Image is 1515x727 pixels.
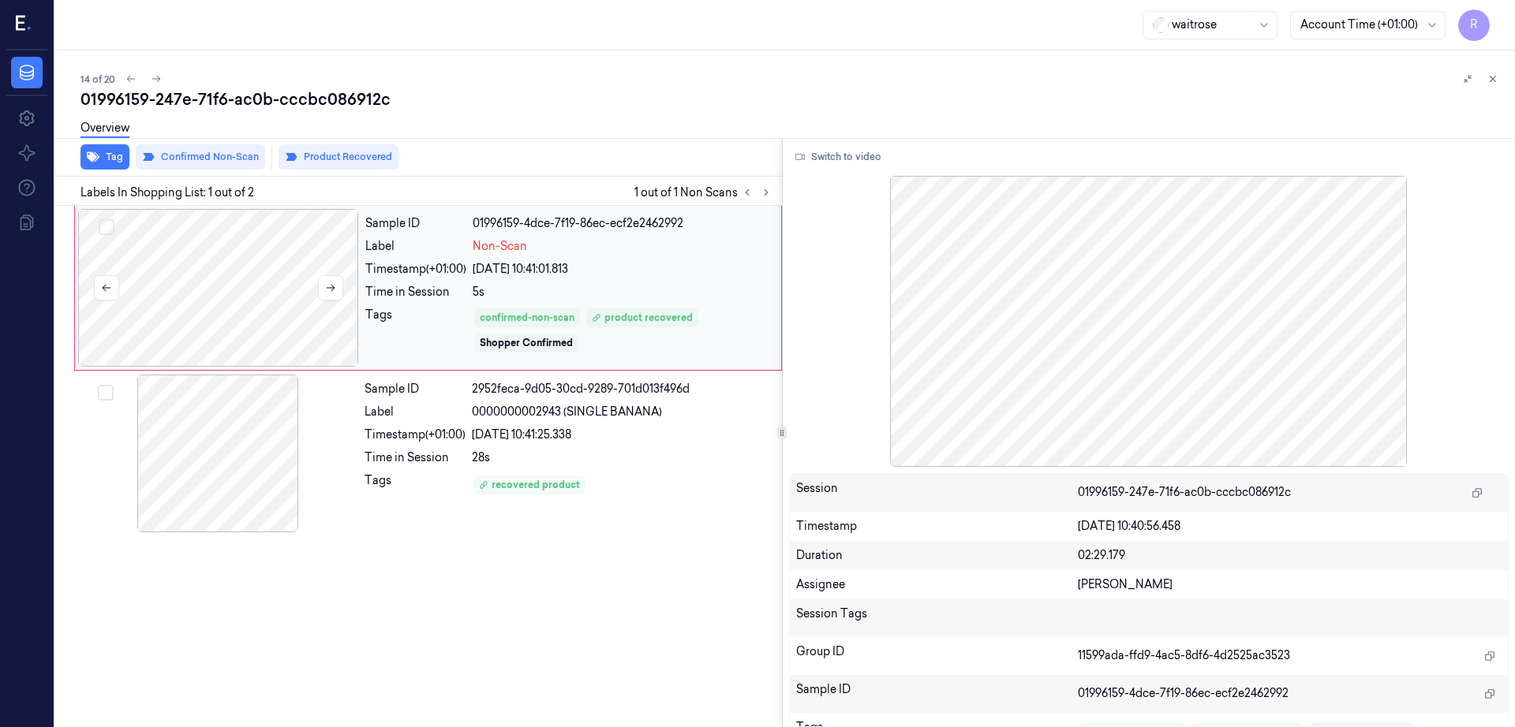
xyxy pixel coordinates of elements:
div: [DATE] 10:41:01.813 [473,261,772,278]
span: 11599ada-ffd9-4ac5-8df6-4d2525ac3523 [1078,647,1290,664]
span: 01996159-4dce-7f19-86ec-ecf2e2462992 [1078,685,1289,702]
div: 28s [472,449,772,466]
div: Sample ID [365,381,466,397]
div: 01996159-4dce-7f19-86ec-ecf2e2462992 [473,215,772,232]
div: Duration [796,547,1079,564]
div: Session Tags [796,606,1079,631]
button: Select row [99,219,114,235]
button: Tag [80,144,129,170]
div: Session [796,480,1079,505]
div: Tags [365,472,466,498]
div: Timestamp (+01:00) [365,261,466,278]
button: R [1458,9,1490,41]
div: [DATE] 10:40:56.458 [1078,518,1502,535]
div: Shopper Confirmed [480,336,573,350]
span: 0000000002943 (SINGLE BANANA) [472,404,662,420]
div: Time in Session [365,284,466,300]
div: Assignee [796,576,1079,593]
button: Confirmed Non-Scan [136,144,265,170]
div: confirmed-non-scan [480,311,574,325]
div: Time in Session [365,449,466,466]
div: recovered product [479,478,580,492]
div: Tags [365,307,466,354]
div: Label [365,404,466,420]
div: Timestamp [796,518,1079,535]
span: 01996159-247e-71f6-ac0b-cccbc086912c [1078,484,1291,501]
div: [DATE] 10:41:25.338 [472,427,772,443]
div: Label [365,238,466,255]
a: Overview [80,120,129,138]
div: Sample ID [365,215,466,232]
div: Sample ID [796,681,1079,706]
button: Switch to video [789,144,888,170]
div: 5s [473,284,772,300]
div: product recovered [592,311,693,325]
span: Non-Scan [473,238,527,255]
div: 01996159-247e-71f6-ac0b-cccbc086912c [80,88,1502,110]
div: Timestamp (+01:00) [365,427,466,443]
button: Product Recovered [279,144,398,170]
button: Select row [98,385,114,401]
div: [PERSON_NAME] [1078,576,1502,593]
span: 14 of 20 [80,73,115,86]
span: 1 out of 1 Non Scans [634,183,776,202]
span: Labels In Shopping List: 1 out of 2 [80,185,254,201]
div: 2952feca-9d05-30cd-9289-701d013f496d [472,381,772,397]
div: 02:29.179 [1078,547,1502,564]
div: Group ID [796,643,1079,669]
